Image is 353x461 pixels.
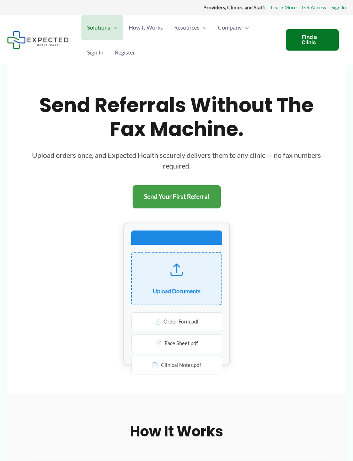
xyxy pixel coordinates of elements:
[81,40,109,65] a: Sign In
[131,356,222,375] div: Clinical Notes.pdf
[203,4,266,10] strong: Providers, Clinics, and Staff:
[131,312,222,331] div: Order Form.pdf
[123,15,169,40] a: How It Works
[242,15,249,40] span: Menu Toggle
[21,150,332,171] p: Upload orders once, and Expected Health securely delivers them to any clinic — no fax numbers req...
[199,15,207,40] span: Menu Toggle
[331,3,346,12] a: Sign In
[286,29,339,51] a: Find a Clinic
[109,40,141,65] a: Register
[110,15,117,40] span: Menu Toggle
[87,40,103,65] span: Sign In
[129,15,163,40] span: How It Works
[87,15,110,40] span: Solutions
[115,40,135,65] span: Register
[21,422,332,441] h2: How It Works
[302,3,326,12] a: Get Access
[218,15,242,40] span: Company
[81,15,279,65] nav: Primary Site Navigation
[212,15,255,40] a: CompanyMenu Toggle
[271,3,296,12] a: Learn More
[174,15,199,40] span: Resources
[81,15,123,40] a: SolutionsMenu Toggle
[133,185,221,208] a: Send Your First Referral
[21,93,332,141] h1: Send referrals without the fax machine.
[169,15,212,40] a: ResourcesMenu Toggle
[131,334,222,353] div: Face Sheet.pdf
[153,286,200,296] div: Upload Documents
[7,31,69,49] img: Expected Healthcare Logo - side, dark font, small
